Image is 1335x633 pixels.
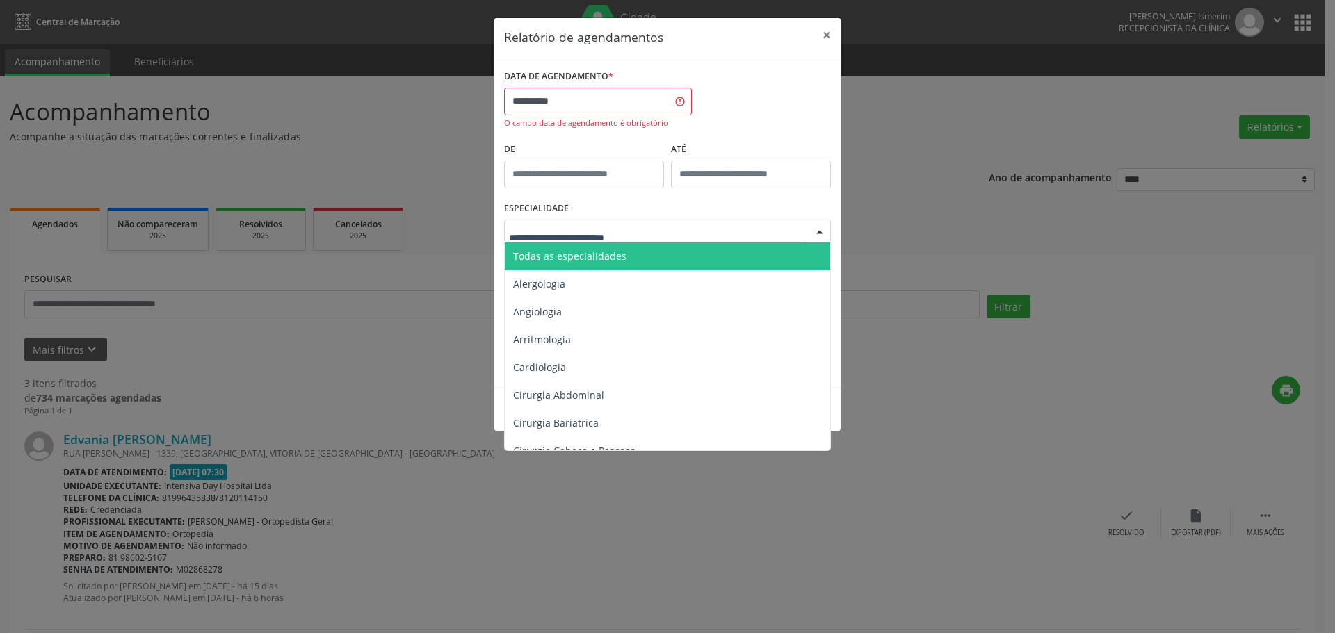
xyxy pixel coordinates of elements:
span: Arritmologia [513,333,571,346]
label: ESPECIALIDADE [504,198,569,220]
label: De [504,139,664,161]
span: Cirurgia Abdominal [513,388,604,402]
span: Cardiologia [513,361,566,374]
span: Todas as especialidades [513,249,626,263]
button: Close [813,18,841,52]
h5: Relatório de agendamentos [504,28,663,46]
span: Angiologia [513,305,562,318]
label: DATA DE AGENDAMENTO [504,66,613,88]
div: O campo data de agendamento é obrigatório [504,117,692,129]
span: Alergologia [513,277,565,290]
span: Cirurgia Cabeça e Pescoço [513,444,636,457]
label: ATÉ [671,139,831,161]
span: Cirurgia Bariatrica [513,416,599,429]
